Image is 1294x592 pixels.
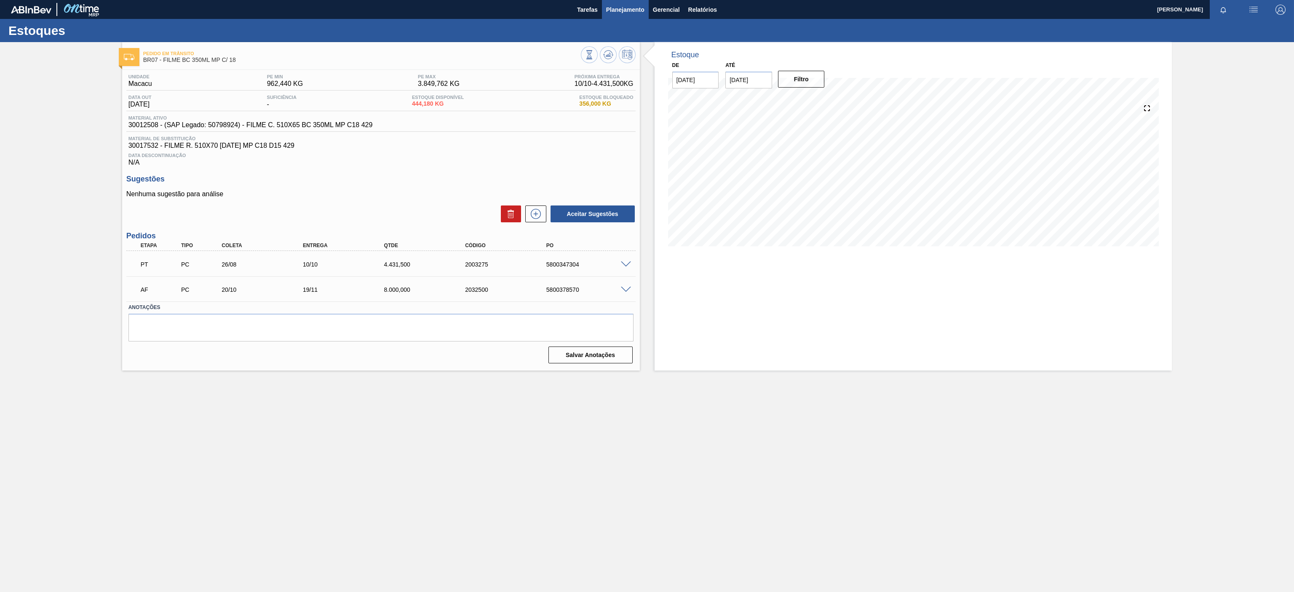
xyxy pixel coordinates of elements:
[672,72,719,88] input: dd/mm/yyyy
[544,286,638,293] div: 5800378570
[382,243,476,248] div: Qtde
[1249,5,1259,15] img: userActions
[672,62,679,68] label: De
[725,72,772,88] input: dd/mm/yyyy
[778,71,825,88] button: Filtro
[521,205,546,222] div: Nova sugestão
[139,243,183,248] div: Etapa
[126,175,636,184] h3: Sugestões
[579,95,633,100] span: Estoque Bloqueado
[126,190,636,198] p: Nenhuma sugestão para análise
[551,205,635,222] button: Aceitar Sugestões
[141,261,181,268] p: PT
[139,255,183,274] div: Pedido em Trânsito
[600,46,617,63] button: Atualizar Gráfico
[267,80,303,88] span: 962,440 KG
[179,261,224,268] div: Pedido de Compra
[544,243,638,248] div: PO
[301,286,394,293] div: 19/11/2025
[126,232,636,240] h3: Pedidos
[143,51,581,56] span: Pedido em Trânsito
[382,286,476,293] div: 8.000,000
[688,5,717,15] span: Relatórios
[653,5,680,15] span: Gerencial
[544,261,638,268] div: 5800347304
[141,286,181,293] p: AF
[619,46,636,63] button: Programar Estoque
[179,243,224,248] div: Tipo
[11,6,51,13] img: TNhmsLtSVTkK8tSr43FrP2fwEKptu5GPRR3wAAAABJRU5ErkJggg==
[128,74,152,79] span: Unidade
[579,101,633,107] span: 356,000 KG
[219,243,313,248] div: Coleta
[671,51,699,59] div: Estoque
[575,74,634,79] span: Próxima Entrega
[1275,5,1286,15] img: Logout
[128,121,373,129] span: 30012508 - (SAP Legado: 50798924) - FILME C. 510X65 BC 350ML MP C18 429
[265,95,299,108] div: -
[128,80,152,88] span: Macacu
[725,62,735,68] label: Até
[143,57,581,63] span: BR07 - FILME BC 350ML MP C/ 18
[463,243,556,248] div: Código
[128,136,634,141] span: Material de Substituição
[463,261,556,268] div: 2003275
[1210,4,1237,16] button: Notificações
[301,261,394,268] div: 10/10/2025
[606,5,644,15] span: Planejamento
[301,243,394,248] div: Entrega
[139,280,183,299] div: Aguardando Faturamento
[418,80,460,88] span: 3.849,762 KG
[418,74,460,79] span: PE MAX
[219,261,313,268] div: 26/08/2025
[575,80,634,88] span: 10/10 - 4.431,500 KG
[412,101,464,107] span: 444,180 KG
[463,286,556,293] div: 2032500
[412,95,464,100] span: Estoque Disponível
[128,142,634,149] span: 30017532 - FILME R. 510X70 [DATE] MP C18 D15 429
[548,347,633,363] button: Salvar Anotações
[126,149,636,166] div: N/A
[219,286,313,293] div: 20/10/2025
[128,101,152,108] span: [DATE]
[546,205,636,223] div: Aceitar Sugestões
[577,5,598,15] span: Tarefas
[267,95,297,100] span: Suficiência
[267,74,303,79] span: PE MIN
[8,26,158,35] h1: Estoques
[128,115,373,120] span: Material ativo
[128,95,152,100] span: Data out
[581,46,598,63] button: Visão Geral dos Estoques
[179,286,224,293] div: Pedido de Compra
[124,54,134,60] img: Ícone
[382,261,476,268] div: 4.431,500
[128,301,634,314] label: Anotações
[128,153,634,158] span: Data Descontinuação
[497,205,521,222] div: Excluir Sugestões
